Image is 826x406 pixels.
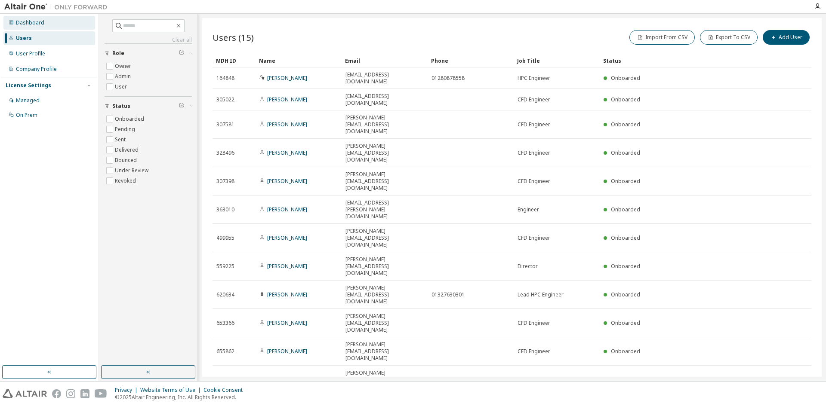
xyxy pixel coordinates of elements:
a: [PERSON_NAME] [267,177,307,185]
span: [PERSON_NAME][EMAIL_ADDRESS][DOMAIN_NAME] [345,143,424,163]
div: License Settings [6,82,51,89]
div: Website Terms of Use [140,387,203,394]
div: Job Title [517,54,596,67]
span: 164848 [216,75,234,82]
span: 499955 [216,235,234,241]
span: Director [518,263,538,270]
label: Admin [115,71,133,82]
div: MDH ID [216,54,252,67]
span: Onboarded [611,234,640,241]
a: [PERSON_NAME] [267,96,307,103]
span: CFD Engineer [518,376,550,383]
span: CFD Engineer [518,178,550,185]
button: Status [105,97,192,116]
a: [PERSON_NAME] [267,376,307,383]
span: 659517 [216,376,234,383]
span: Clear filter [179,103,184,110]
img: altair_logo.svg [3,389,47,398]
div: Cookie Consent [203,387,248,394]
img: Altair One [4,3,112,11]
div: Dashboard [16,19,44,26]
span: [PERSON_NAME][EMAIL_ADDRESS][DOMAIN_NAME] [345,369,424,390]
div: Name [259,54,338,67]
span: [PERSON_NAME][EMAIL_ADDRESS][DOMAIN_NAME] [345,114,424,135]
span: CFD Engineer [518,348,550,355]
div: Users [16,35,32,42]
div: Email [345,54,424,67]
a: [PERSON_NAME] [267,149,307,156]
span: 305022 [216,96,234,103]
div: Phone [431,54,510,67]
span: 620634 [216,291,234,298]
span: HPC Engineer [518,75,550,82]
span: CFD Engineer [518,150,550,156]
span: [PERSON_NAME][EMAIL_ADDRESS][DOMAIN_NAME] [345,228,424,248]
a: [PERSON_NAME] [267,121,307,128]
span: Onboarded [611,177,640,185]
span: [PERSON_NAME][EMAIL_ADDRESS][DOMAIN_NAME] [345,171,424,192]
span: Role [112,50,124,57]
span: [PERSON_NAME][EMAIL_ADDRESS][DOMAIN_NAME] [345,284,424,305]
span: CFD Engineer [518,320,550,327]
img: instagram.svg [66,389,75,398]
div: Status [603,54,767,67]
div: On Prem [16,112,37,119]
label: Bounced [115,155,139,165]
span: Status [112,103,130,110]
label: Onboarded [115,114,146,124]
span: 655862 [216,348,234,355]
span: [EMAIL_ADDRESS][PERSON_NAME][DOMAIN_NAME] [345,199,424,220]
button: Import From CSV [629,30,695,45]
span: Clear filter [179,50,184,57]
span: [PERSON_NAME][EMAIL_ADDRESS][DOMAIN_NAME] [345,341,424,362]
img: linkedin.svg [80,389,89,398]
a: [PERSON_NAME] [267,234,307,241]
div: Privacy [115,387,140,394]
span: [PERSON_NAME][EMAIL_ADDRESS][DOMAIN_NAME] [345,256,424,277]
span: Onboarded [611,96,640,103]
label: Sent [115,134,127,145]
span: [EMAIL_ADDRESS][DOMAIN_NAME] [345,71,424,85]
img: youtube.svg [95,389,107,398]
span: Onboarded [611,291,640,298]
span: 328496 [216,150,234,156]
label: Under Review [115,165,150,176]
button: Add User [763,30,810,45]
span: 363010 [216,206,234,213]
span: CFD Engineer [518,235,550,241]
span: Onboarded [611,74,640,82]
label: Owner [115,61,133,71]
span: [PERSON_NAME][EMAIL_ADDRESS][DOMAIN_NAME] [345,313,424,333]
span: Engineer [518,206,539,213]
span: 559225 [216,263,234,270]
a: [PERSON_NAME] [267,319,307,327]
a: [PERSON_NAME] [267,348,307,355]
span: Onboarded [611,149,640,156]
span: Users (15) [213,31,254,43]
button: Export To CSV [700,30,758,45]
label: Revoked [115,176,138,186]
a: [PERSON_NAME] [267,206,307,213]
span: 307581 [216,121,234,128]
label: User [115,82,129,92]
label: Pending [115,124,137,134]
a: [PERSON_NAME] [267,263,307,270]
span: Onboarded [611,263,640,270]
span: CFD Engineer [518,121,550,128]
span: Onboarded [611,121,640,128]
span: CFD Engineer [518,96,550,103]
span: Onboarded [611,348,640,355]
span: 01280878558 [431,75,465,82]
span: [EMAIL_ADDRESS][DOMAIN_NAME] [345,93,424,107]
a: [PERSON_NAME] [267,74,307,82]
img: facebook.svg [52,389,61,398]
p: © 2025 Altair Engineering, Inc. All Rights Reserved. [115,394,248,401]
span: 307398 [216,178,234,185]
div: User Profile [16,50,45,57]
div: Company Profile [16,66,57,73]
span: Onboarded [611,376,640,383]
a: [PERSON_NAME] [267,291,307,298]
span: Lead HPC Engineer [518,291,564,298]
button: Role [105,44,192,63]
span: Onboarded [611,206,640,213]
